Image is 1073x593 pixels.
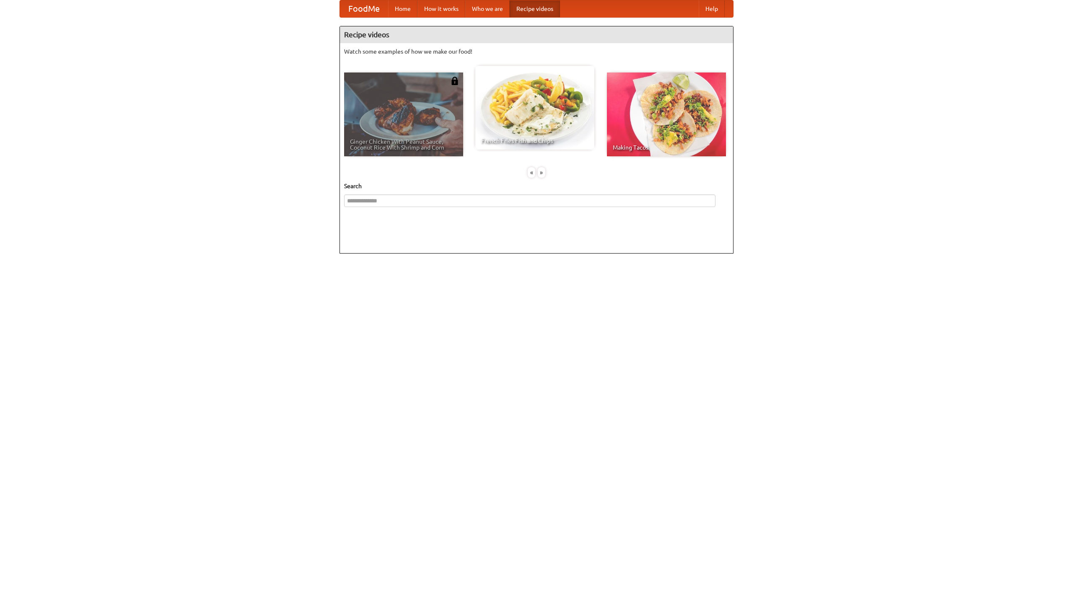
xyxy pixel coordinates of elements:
span: French Fries Fish and Chips [481,138,588,144]
a: Help [699,0,725,17]
img: 483408.png [451,77,459,85]
div: » [538,167,545,178]
a: French Fries Fish and Chips [475,66,594,150]
h4: Recipe videos [340,26,733,43]
a: Making Tacos [607,73,726,156]
h5: Search [344,182,729,190]
span: Making Tacos [613,145,720,150]
a: FoodMe [340,0,388,17]
p: Watch some examples of how we make our food! [344,47,729,56]
div: « [528,167,535,178]
a: Home [388,0,417,17]
a: Who we are [465,0,510,17]
a: Recipe videos [510,0,560,17]
a: How it works [417,0,465,17]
